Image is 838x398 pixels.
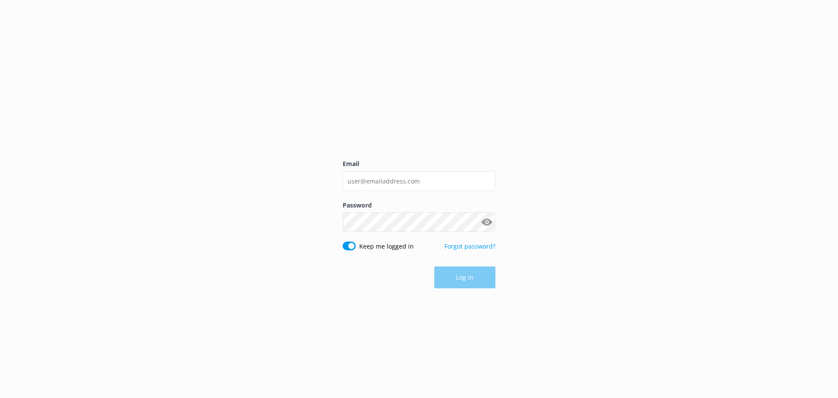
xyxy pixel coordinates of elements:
button: Show password [478,214,495,231]
input: user@emailaddress.com [343,171,495,191]
label: Email [343,159,495,169]
a: Forgot password? [444,242,495,250]
label: Password [343,201,495,210]
label: Keep me logged in [359,242,414,251]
